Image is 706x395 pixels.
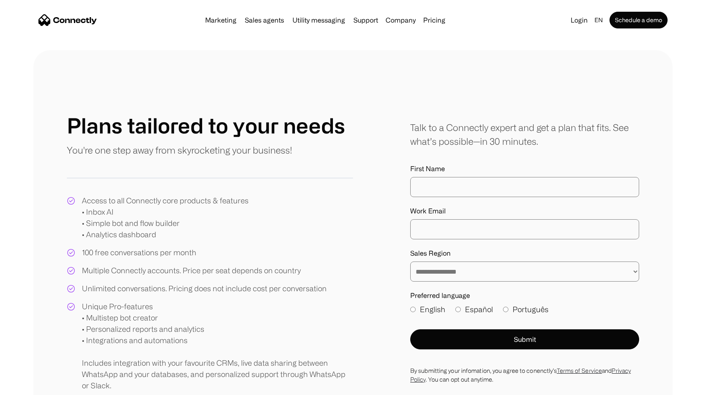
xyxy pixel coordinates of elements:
[503,307,508,312] input: Português
[410,207,639,215] label: Work Email
[591,14,608,26] div: en
[410,307,416,312] input: English
[241,17,287,23] a: Sales agents
[557,367,602,374] a: Terms of Service
[82,247,196,258] div: 100 free conversations per month
[455,307,461,312] input: Español
[410,121,639,148] div: Talk to a Connectly expert and get a plan that fits. See what’s possible—in 30 minutes.
[410,366,639,384] div: By submitting your infomation, you agree to conenctly’s and . You can opt out anytime.
[567,14,591,26] a: Login
[383,14,418,26] div: Company
[410,292,639,300] label: Preferred language
[410,165,639,173] label: First Name
[82,283,327,294] div: Unlimited conversations. Pricing does not include cost per conversation
[67,113,345,138] h1: Plans tailored to your needs
[594,14,603,26] div: en
[17,380,50,392] ul: Language list
[350,17,381,23] a: Support
[420,17,449,23] a: Pricing
[289,17,348,23] a: Utility messaging
[8,380,50,392] aside: Language selected: English
[82,195,249,240] div: Access to all Connectly core products & features • Inbox AI • Simple bot and flow builder • Analy...
[455,304,493,315] label: Español
[410,249,639,257] label: Sales Region
[386,14,416,26] div: Company
[410,304,445,315] label: English
[503,304,549,315] label: Português
[82,265,301,276] div: Multiple Connectly accounts. Price per seat depends on country
[38,14,97,26] a: home
[202,17,240,23] a: Marketing
[67,143,292,157] p: You're one step away from skyrocketing your business!
[410,329,639,349] button: Submit
[82,301,353,391] div: Unique Pro-features • Multistep bot creator • Personalized reports and analytics • Integrations a...
[609,12,668,28] a: Schedule a demo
